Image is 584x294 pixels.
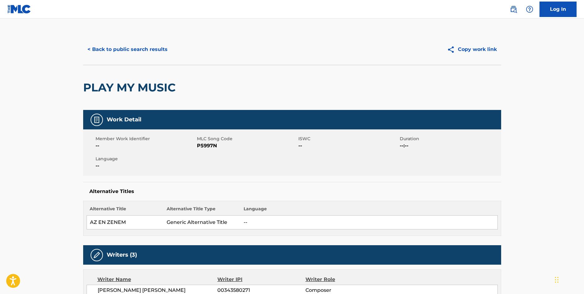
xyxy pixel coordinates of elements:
[87,206,164,216] th: Alternative Title
[89,188,495,195] h5: Alternative Titles
[241,206,497,216] th: Language
[241,216,497,229] td: --
[555,271,559,289] div: Drag
[107,251,137,258] h5: Writers (3)
[83,81,179,94] h2: PLAY MY MUSIC
[400,142,500,149] span: --:--
[305,276,386,283] div: Writer Role
[447,46,458,53] img: Copy work link
[93,251,100,259] img: Writers
[526,6,533,13] img: help
[107,116,141,123] h5: Work Detail
[298,142,398,149] span: --
[217,287,305,294] span: 00343580271
[217,276,305,283] div: Writer IPI
[164,206,241,216] th: Alternative Title Type
[197,142,297,149] span: P5997N
[83,42,172,57] button: < Back to public search results
[298,136,398,142] span: ISWC
[539,2,577,17] a: Log In
[164,216,241,229] td: Generic Alternative Title
[96,156,195,162] span: Language
[510,6,517,13] img: search
[523,3,536,15] div: Help
[98,287,218,294] span: [PERSON_NAME] [PERSON_NAME]
[97,276,218,283] div: Writer Name
[96,162,195,170] span: --
[87,216,164,229] td: AZ EN ZENEM
[553,264,584,294] iframe: Chat Widget
[443,42,501,57] button: Copy work link
[305,287,386,294] span: Composer
[96,142,195,149] span: --
[507,3,520,15] a: Public Search
[93,116,100,124] img: Work Detail
[197,136,297,142] span: MLC Song Code
[400,136,500,142] span: Duration
[7,5,31,14] img: MLC Logo
[96,136,195,142] span: Member Work Identifier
